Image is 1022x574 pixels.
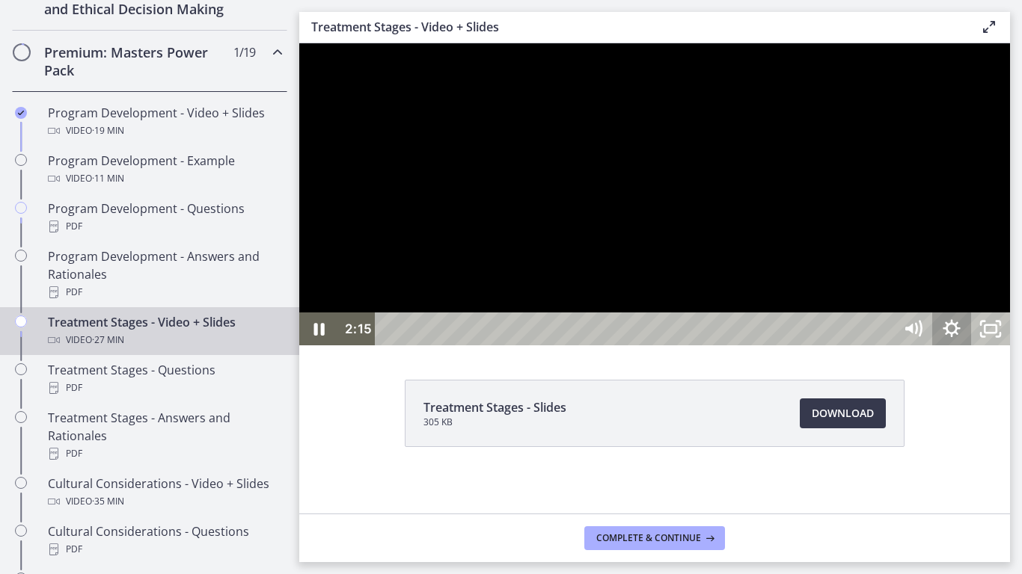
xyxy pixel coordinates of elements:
[584,526,725,550] button: Complete & continue
[48,409,281,463] div: Treatment Stages - Answers and Rationales
[48,200,281,235] div: Program Development - Questions
[672,269,711,302] button: Unfullscreen
[423,416,566,428] span: 305 KB
[633,269,672,302] button: Show settings menu
[48,540,281,558] div: PDF
[92,170,124,188] span: · 11 min
[594,269,633,302] button: Mute
[48,361,281,397] div: Treatment Stages - Questions
[423,398,566,416] span: Treatment Stages - Slides
[48,445,281,463] div: PDF
[311,18,956,36] h3: Treatment Stages - Video + Slides
[48,217,281,235] div: PDF
[48,122,281,140] div: Video
[48,152,281,188] div: Program Development - Example
[48,170,281,188] div: Video
[812,404,874,422] span: Download
[48,331,281,349] div: Video
[48,247,281,301] div: Program Development - Answers and Rationales
[48,379,281,397] div: PDF
[48,493,281,510] div: Video
[48,104,281,140] div: Program Development - Video + Slides
[48,313,281,349] div: Treatment Stages - Video + Slides
[800,398,886,428] a: Download
[92,331,124,349] span: · 27 min
[92,493,124,510] span: · 35 min
[48,475,281,510] div: Cultural Considerations - Video + Slides
[48,283,281,301] div: PDF
[48,522,281,558] div: Cultural Considerations - Questions
[15,107,27,119] i: Completed
[233,43,255,61] span: 1 / 19
[44,43,227,79] h2: Premium: Masters Power Pack
[299,43,1010,345] iframe: Video Lesson
[92,122,124,140] span: · 19 min
[596,532,701,544] span: Complete & continue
